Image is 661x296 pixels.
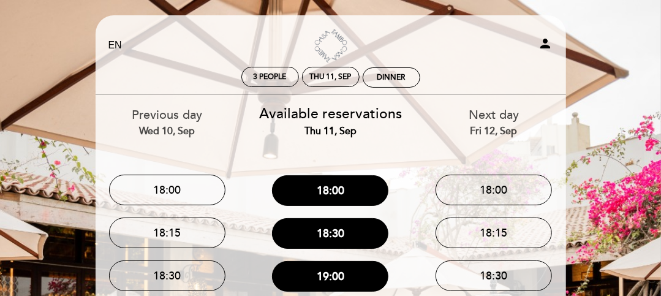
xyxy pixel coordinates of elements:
[109,175,225,205] button: 18:00
[538,36,553,55] button: person
[436,218,552,248] button: 18:15
[421,107,567,138] div: Next day
[272,218,388,249] button: 18:30
[109,260,225,291] button: 18:30
[254,72,287,82] span: 3 people
[95,107,240,138] div: Previous day
[436,175,552,205] button: 18:00
[310,72,352,82] div: Thu 11, Sep
[109,218,225,248] button: 18:15
[95,124,240,139] div: Wed 10, Sep
[258,124,403,139] div: Thu 11, Sep
[436,260,552,291] button: 18:30
[272,175,388,206] button: 18:00
[272,261,388,292] button: 19:00
[538,36,553,51] i: person
[258,104,403,139] div: Available reservations
[377,73,406,82] div: Dinner
[421,124,567,139] div: Fri 12, Sep
[254,29,407,63] a: Casa Tambo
